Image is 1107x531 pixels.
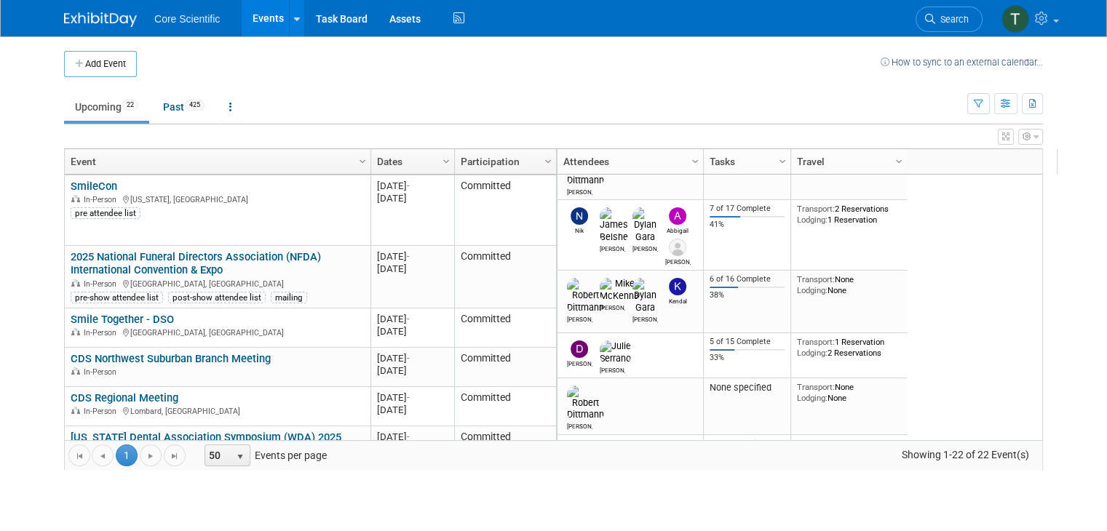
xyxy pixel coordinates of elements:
[888,444,1042,465] span: Showing 1-22 of 22 Event(s)
[935,14,969,25] span: Search
[600,340,631,364] img: Julie Serrano
[797,274,902,295] div: None None
[357,156,368,167] span: Column Settings
[407,180,410,191] span: -
[797,382,835,392] span: Transport:
[669,278,686,295] img: Kendal Pobol
[797,215,828,225] span: Lodging:
[74,450,85,462] span: Go to the first page
[92,444,114,466] a: Go to the previous page
[710,382,785,394] div: None specified
[407,392,410,403] span: -
[797,204,902,225] div: 2 Reservations 1 Reservation
[64,51,137,77] button: Add Event
[916,7,983,32] a: Search
[71,250,321,277] a: 2025 National Funeral Directors Association (NFDA) International Convention & Expo
[377,313,448,325] div: [DATE]
[154,13,220,25] span: Core Scientific
[84,195,121,204] span: In-Person
[665,256,691,265] div: Alex Belshe
[377,352,448,364] div: [DATE]
[454,387,556,426] td: Committed
[71,391,178,404] a: CDS Regional Meeting
[377,263,448,275] div: [DATE]
[567,386,604,420] img: Robert Dittmann
[71,328,80,335] img: In-Person Event
[377,250,448,263] div: [DATE]
[377,431,448,443] div: [DATE]
[64,12,137,27] img: ExhibitDay
[71,195,80,202] img: In-Person Event
[454,348,556,387] td: Committed
[600,364,625,374] div: Julie Serrano
[571,340,588,358] img: Dan Boro
[71,367,80,375] img: In-Person Event
[797,337,835,347] span: Transport:
[145,450,156,462] span: Go to the next page
[169,450,180,462] span: Go to the last page
[567,225,592,234] div: Nik Koelblinger
[71,180,117,193] a: SmileCon
[71,149,361,174] a: Event
[71,352,271,365] a: CDS Northwest Suburban Branch Meeting
[567,420,592,430] div: Robert Dittmann
[71,407,80,414] img: In-Person Event
[84,328,121,338] span: In-Person
[600,302,625,311] div: Mike McKenna
[234,451,246,463] span: select
[377,192,448,204] div: [DATE]
[797,348,828,358] span: Lodging:
[567,358,592,367] div: Dan Boro
[377,180,448,192] div: [DATE]
[71,404,364,417] div: Lombard, [GEOGRAPHIC_DATA]
[571,207,588,225] img: Nik Koelblinger
[669,239,686,256] img: Alex Belshe
[797,204,835,214] span: Transport:
[377,149,445,174] a: Dates
[567,314,592,323] div: Robert Dittmann
[542,156,554,167] span: Column Settings
[600,278,639,301] img: Mike McKenna
[797,337,902,358] div: 1 Reservation 2 Reservations
[1001,5,1029,33] img: Thila Pathma
[454,175,556,246] td: Committed
[71,277,364,290] div: [GEOGRAPHIC_DATA], [GEOGRAPHIC_DATA]
[632,278,658,313] img: Dylan Gara
[710,204,785,214] div: 7 of 17 Complete
[461,149,547,174] a: Participation
[68,444,90,466] a: Go to the first page
[71,326,364,338] div: [GEOGRAPHIC_DATA], [GEOGRAPHIC_DATA]
[186,444,341,466] span: Events per page
[164,444,186,466] a: Go to the last page
[710,220,785,230] div: 41%
[689,156,701,167] span: Column Settings
[71,292,163,303] div: pre-show attendee list
[116,444,138,466] span: 1
[632,243,658,252] div: Dylan Gara
[632,314,658,323] div: Dylan Gara
[710,290,785,300] div: 38%
[797,285,828,295] span: Lodging:
[440,156,452,167] span: Column Settings
[710,353,785,363] div: 33%
[710,439,785,450] div: None specified
[797,274,835,284] span: Transport:
[541,149,557,171] a: Column Settings
[97,450,108,462] span: Go to the previous page
[168,292,266,303] div: post-show attendee list
[71,313,174,326] a: Smile Together - DSO
[71,279,80,287] img: In-Person Event
[454,308,556,348] td: Committed
[669,207,686,225] img: Abbigail Belshe
[797,393,828,403] span: Lodging:
[84,279,121,289] span: In-Person
[205,445,230,466] span: 50
[84,367,121,377] span: In-Person
[140,444,162,466] a: Go to the next page
[600,243,625,252] div: James Belshe
[84,407,121,416] span: In-Person
[893,156,905,167] span: Column Settings
[665,225,691,234] div: Abbigail Belshe
[377,391,448,404] div: [DATE]
[407,353,410,364] span: -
